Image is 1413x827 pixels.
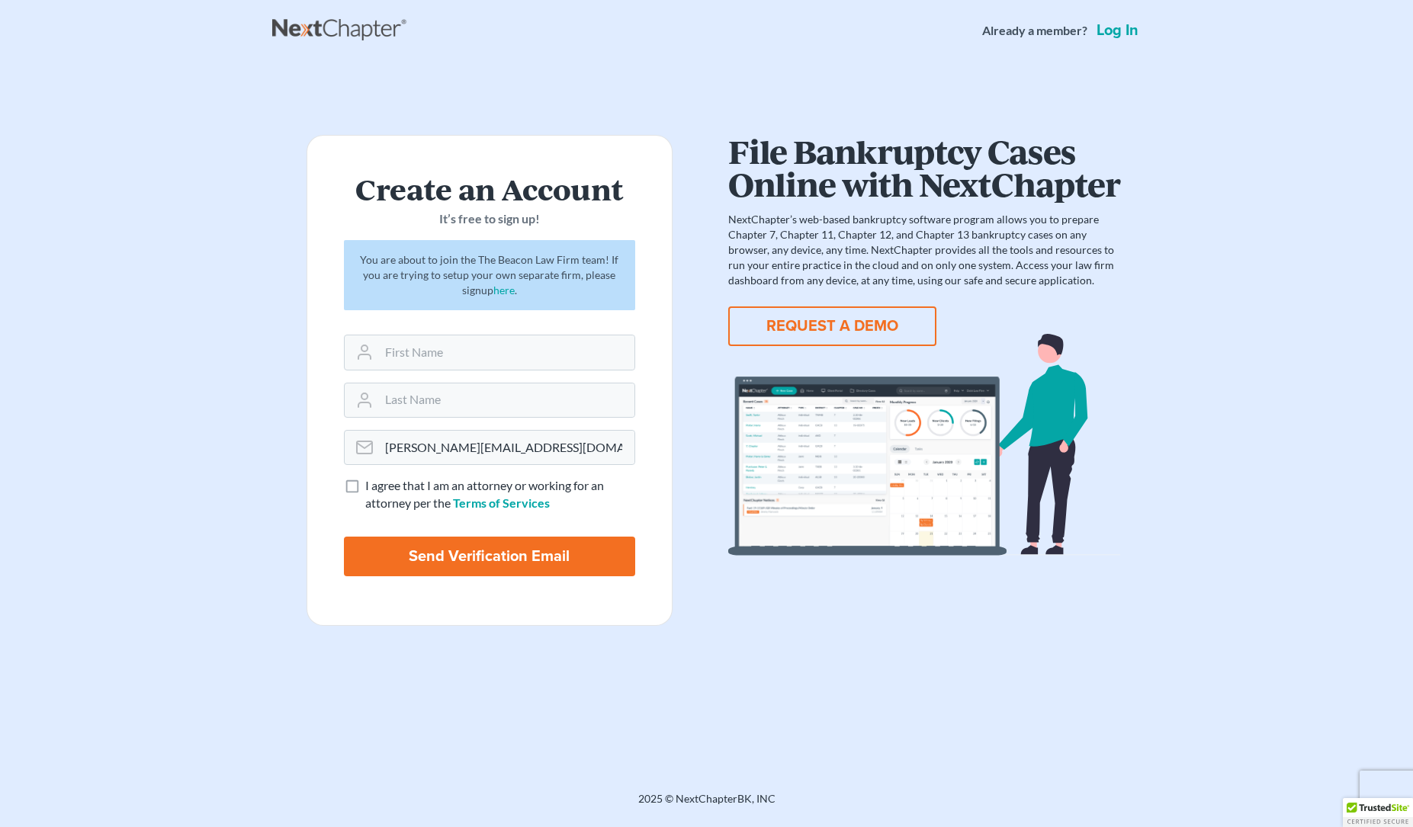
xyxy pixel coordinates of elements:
a: here [493,284,515,297]
p: It’s free to sign up! [344,210,635,228]
p: NextChapter’s web-based bankruptcy software program allows you to prepare Chapter 7, Chapter 11, ... [728,212,1120,288]
h2: Create an Account [344,172,635,204]
img: dashboard-867a026336fddd4d87f0941869007d5e2a59e2bc3a7d80a2916e9f42c0117099.svg [728,334,1120,556]
input: Last Name [379,383,634,417]
div: TrustedSite Certified [1343,798,1413,827]
a: Log in [1093,23,1142,38]
strong: Already a member? [982,22,1087,40]
span: I agree that I am an attorney or working for an attorney per the [365,478,604,510]
div: 2025 © NextChapterBK, INC [272,791,1142,819]
button: REQUEST A DEMO [728,306,936,346]
h1: File Bankruptcy Cases Online with NextChapter [728,135,1120,200]
a: Terms of Services [453,495,550,510]
div: You are about to join the The Beacon Law Firm team! If you are trying to setup your own separate ... [344,240,635,310]
input: First Name [379,335,634,369]
input: Email Address [379,431,634,464]
input: Send Verification Email [344,537,635,576]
